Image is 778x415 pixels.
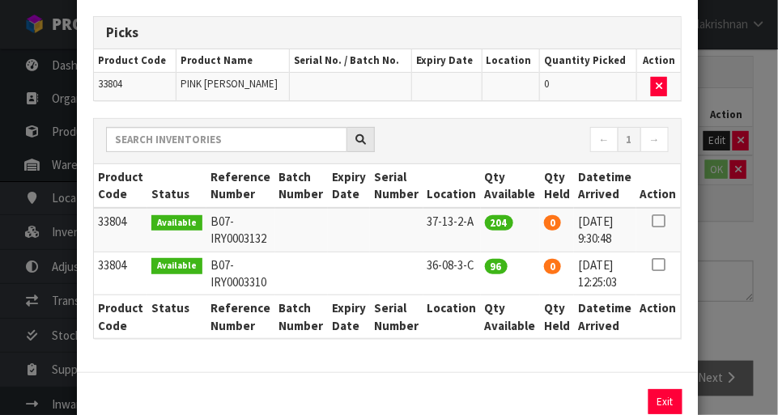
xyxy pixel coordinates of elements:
[482,49,540,73] th: Location
[147,295,206,338] th: Status
[485,215,513,231] span: 204
[181,77,278,91] span: PINK [PERSON_NAME]
[206,164,275,208] th: Reference Number
[275,164,328,208] th: Batch Number
[275,295,328,338] th: Batch Number
[151,215,202,231] span: Available
[370,164,423,208] th: Serial Number
[636,295,681,338] th: Action
[648,389,682,414] button: Exit
[176,49,289,73] th: Product Name
[370,295,423,338] th: Serial Number
[423,252,481,295] td: 36-08-3-C
[540,49,637,73] th: Quantity Picked
[540,295,574,338] th: Qty Held
[636,164,681,208] th: Action
[574,252,636,295] td: [DATE] 12:25:03
[94,208,147,252] td: 33804
[399,127,668,155] nav: Page navigation
[485,259,508,274] span: 96
[423,208,481,252] td: 37-13-2-A
[94,164,147,208] th: Product Code
[481,164,540,208] th: Qty Available
[544,77,549,91] span: 0
[94,252,147,295] td: 33804
[423,164,481,208] th: Location
[544,215,561,231] span: 0
[481,295,540,338] th: Qty Available
[544,259,561,274] span: 0
[289,49,411,73] th: Serial No. / Batch No.
[328,164,370,208] th: Expiry Date
[540,164,574,208] th: Qty Held
[206,208,275,252] td: B07-IRY0003132
[106,127,347,152] input: Search inventories
[637,49,681,73] th: Action
[574,208,636,252] td: [DATE] 9:30:48
[574,164,636,208] th: Datetime Arrived
[590,127,619,153] a: ←
[94,49,176,73] th: Product Code
[98,77,122,91] span: 33804
[206,252,275,295] td: B07-IRY0003310
[640,127,669,153] a: →
[618,127,641,153] a: 1
[206,295,275,338] th: Reference Number
[151,258,202,274] span: Available
[94,295,147,338] th: Product Code
[328,295,370,338] th: Expiry Date
[423,295,481,338] th: Location
[574,295,636,338] th: Datetime Arrived
[106,25,669,40] h3: Picks
[411,49,482,73] th: Expiry Date
[147,164,206,208] th: Status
